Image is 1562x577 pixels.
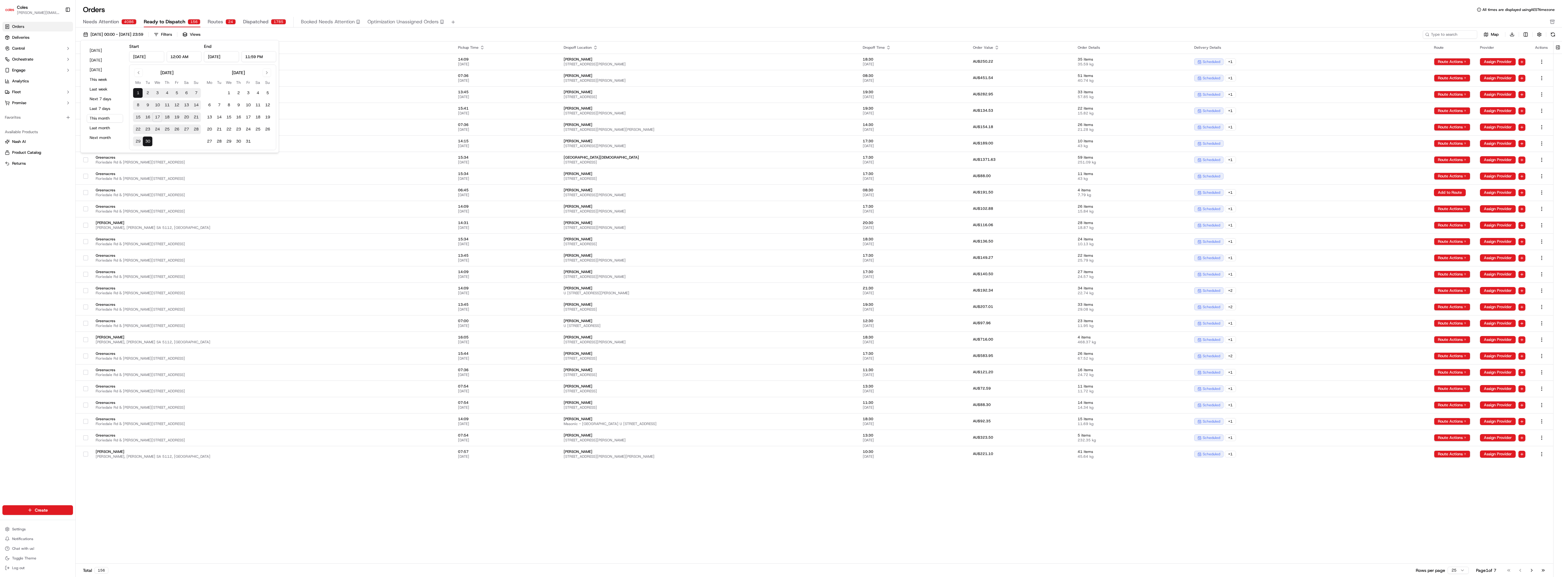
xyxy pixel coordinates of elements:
[564,62,853,67] span: [STREET_ADDRESS][PERSON_NAME]
[1203,125,1220,130] span: scheduled
[458,78,554,83] span: [DATE]
[458,94,554,99] span: [DATE]
[863,122,963,127] span: 14:30
[1434,434,1470,441] button: Route Actions
[2,554,73,562] button: Toggle Theme
[205,124,214,134] button: 20
[103,60,110,67] button: Start new chat
[1078,78,1184,83] span: 40.74 kg
[1078,45,1184,50] div: Order Details
[21,64,77,69] div: We're available if you need us!
[160,70,173,76] div: [DATE]
[1423,30,1477,39] input: Type to search
[1482,7,1555,12] span: All times are displayed using AEST timezone
[1078,122,1184,127] span: 26 items
[17,4,28,10] span: Coles
[191,124,201,134] button: 28
[1434,271,1470,278] button: Route Actions
[564,73,853,78] span: [PERSON_NAME]
[1078,127,1184,132] span: 21.28 kg
[143,124,153,134] button: 23
[6,6,18,18] img: Nash
[172,79,182,86] th: Friday
[564,143,853,148] span: [STREET_ADDRESS][PERSON_NAME]
[43,103,73,107] a: Powered byPylon
[151,30,175,39] button: Filters
[1434,222,1470,229] button: Route Actions
[1434,450,1470,458] button: Route Actions
[87,104,123,113] button: Last 7 days
[133,112,143,122] button: 15
[863,78,963,83] span: [DATE]
[234,100,243,110] button: 9
[1434,173,1470,180] button: Route Actions
[12,536,33,541] span: Notifications
[87,114,123,123] button: This month
[153,112,162,122] button: 17
[973,92,993,97] span: AU$282.95
[1434,287,1470,294] button: Route Actions
[863,62,963,67] span: [DATE]
[12,100,26,106] span: Promise
[57,88,97,94] span: API Documentation
[1434,418,1470,425] button: Route Actions
[458,45,554,50] div: Pickup Time
[1225,58,1236,65] div: + 1
[143,79,153,86] th: Tuesday
[162,112,172,122] button: 18
[129,51,164,62] input: Date
[224,112,234,122] button: 15
[1225,107,1236,114] div: + 1
[1203,76,1220,81] span: scheduled
[133,88,143,98] button: 1
[564,78,853,83] span: [STREET_ADDRESS][PERSON_NAME]
[564,127,853,132] span: [STREET_ADDRESS][PERSON_NAME][PERSON_NAME]
[863,90,963,94] span: 19:30
[172,124,182,134] button: 26
[973,59,993,64] span: AU$250.22
[182,100,191,110] button: 13
[234,88,243,98] button: 2
[161,32,172,37] div: Filters
[205,112,214,122] button: 13
[205,79,214,86] th: Monday
[301,18,355,25] span: Booked Needs Attention
[263,124,272,134] button: 26
[973,108,993,113] span: AU$134.53
[83,18,119,25] span: Needs Attention
[1434,303,1470,311] button: Route Actions
[458,139,554,143] span: 14:15
[863,94,963,99] span: [DATE]
[35,507,48,513] span: Create
[4,86,49,97] a: 📗Knowledge Base
[2,505,73,515] button: Create
[87,56,123,64] button: [DATE]
[1434,254,1470,262] button: Route Actions
[1480,303,1516,311] button: Assign Provider
[2,33,73,42] a: Deliveries
[1078,73,1184,78] span: 51 items
[12,46,25,51] span: Control
[1078,62,1184,67] span: 35.59 kg
[263,68,271,77] button: Go to next month
[1078,111,1184,116] span: 15.82 kg
[2,87,73,97] button: Fleet
[863,127,963,132] span: [DATE]
[83,5,105,15] h1: Orders
[214,124,224,134] button: 21
[91,32,143,37] span: [DATE] 00:00 - [DATE] 23:59
[863,143,963,148] span: [DATE]
[2,148,73,157] button: Product Catalog
[253,124,263,134] button: 25
[214,100,224,110] button: 7
[214,137,224,146] button: 28
[12,161,26,166] span: Returns
[214,79,224,86] th: Tuesday
[191,79,201,86] th: Sunday
[2,65,73,75] button: Engage
[1434,320,1470,327] button: Route Actions
[1480,352,1516,360] button: Assign Provider
[1434,124,1470,131] button: Route Actions
[1434,107,1470,114] button: Route Actions
[87,66,123,74] button: [DATE]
